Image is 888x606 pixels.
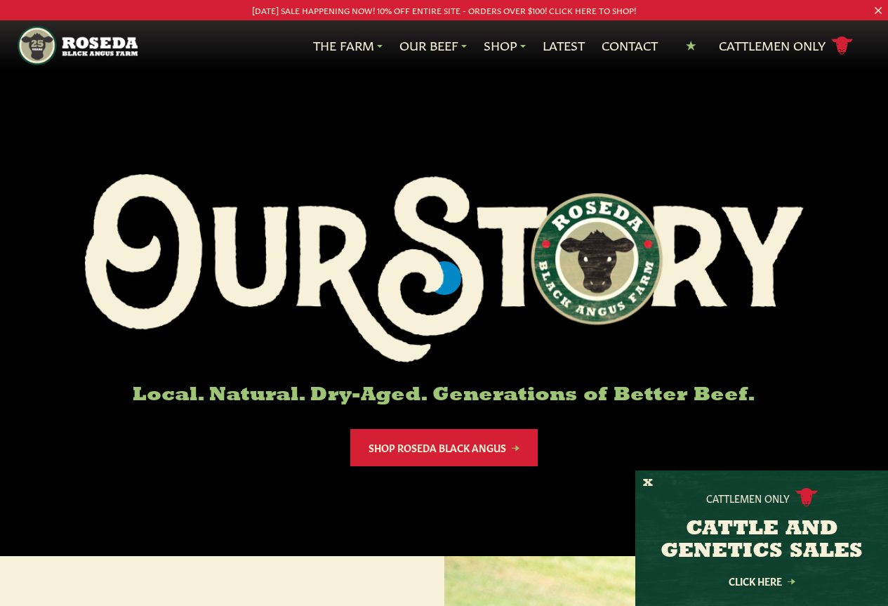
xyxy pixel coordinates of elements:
[653,518,870,563] h3: CATTLE AND GENETICS SALES
[18,26,138,65] img: https://roseda.com/wp-content/uploads/2021/05/roseda-25-header.png
[602,37,658,55] a: Contact
[706,491,790,505] p: Cattlemen Only
[313,37,383,55] a: The Farm
[399,37,467,55] a: Our Beef
[484,37,526,55] a: Shop
[350,429,538,466] a: Shop Roseda Black Angus
[698,577,825,586] a: Click Here
[18,20,870,71] nav: Main Navigation
[44,3,844,18] p: [DATE] SALE HAPPENING NOW! 10% OFF ENTIRE SITE - ORDERS OVER $100! CLICK HERE TO SHOP!
[543,37,585,55] a: Latest
[643,476,653,491] button: X
[85,385,804,407] h6: Local. Natural. Dry-Aged. Generations of Better Beef.
[719,34,854,58] a: Cattlemen Only
[85,174,804,362] img: Roseda Black Aangus Farm
[795,488,818,507] img: cattle-icon.svg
